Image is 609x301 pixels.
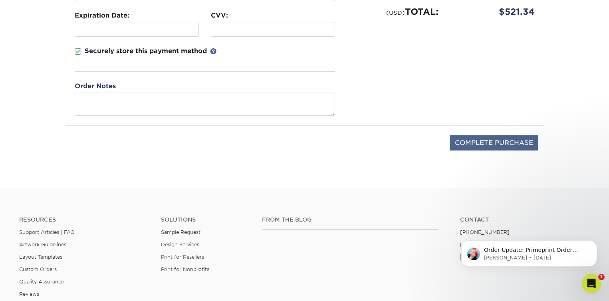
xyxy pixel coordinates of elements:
[460,216,590,223] a: Contact
[35,31,138,38] p: Message from Jenny, sent 94w ago
[450,135,538,150] input: COMPLETE PURCHASE
[211,11,228,20] label: CVV:
[35,23,136,141] span: Order Update: Primoprint Order 231128-34017-86534 Good Morning, [PERSON_NAME]. I have been watchi...
[582,274,601,293] iframe: Intercom live chat
[262,216,438,223] h4: From the Blog
[161,242,199,248] a: Design Services
[19,216,149,223] h4: Resources
[449,224,609,279] iframe: Intercom notifications message
[75,11,129,20] label: Expiration Date:
[78,26,195,33] iframe: Secure expiration date input frame
[161,266,209,272] a: Print for Nonprofits
[19,242,66,248] a: Artwork Guidelines
[214,26,331,33] iframe: Secure CVC input frame
[598,274,605,280] span: 1
[348,5,444,18] div: TOTAL:
[444,5,541,18] div: $521.34
[85,46,207,56] p: Securely store this payment method
[386,9,405,16] small: (USD)
[19,229,75,235] a: Support Articles | FAQ
[71,135,111,159] img: DigiCert Secured Site Seal
[19,254,62,260] a: Layout Templates
[161,216,250,223] h4: Solutions
[161,254,204,260] a: Print for Resellers
[19,266,57,272] a: Custom Orders
[75,81,116,91] label: Order Notes
[161,229,200,235] a: Sample Request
